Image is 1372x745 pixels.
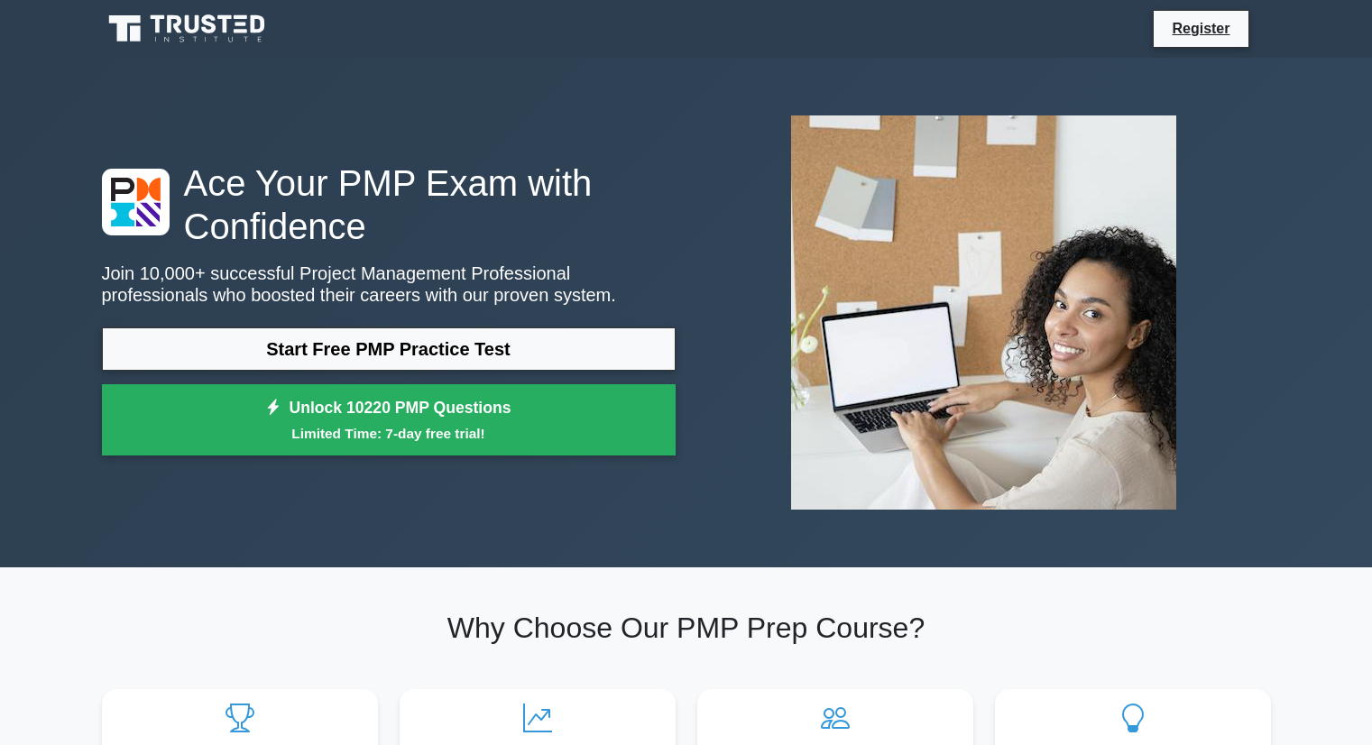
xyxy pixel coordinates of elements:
p: Join 10,000+ successful Project Management Professional professionals who boosted their careers w... [102,262,676,306]
h2: Why Choose Our PMP Prep Course? [102,611,1271,645]
h1: Ace Your PMP Exam with Confidence [102,161,676,248]
small: Limited Time: 7-day free trial! [124,423,653,444]
a: Register [1161,17,1240,40]
a: Unlock 10220 PMP QuestionsLimited Time: 7-day free trial! [102,384,676,456]
a: Start Free PMP Practice Test [102,327,676,371]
